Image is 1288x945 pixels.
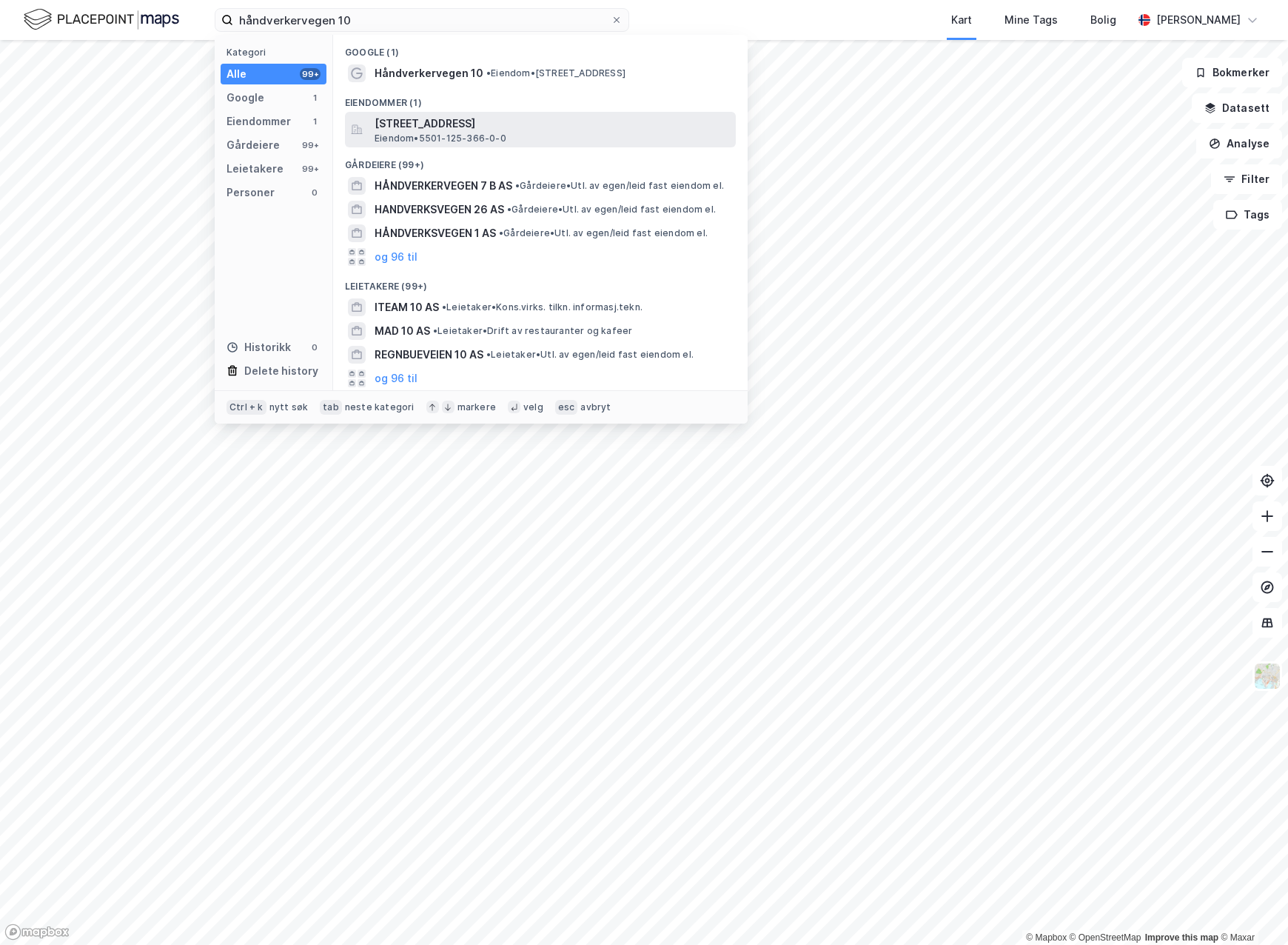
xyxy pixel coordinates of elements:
div: avbryt [580,401,611,413]
a: OpenStreetMap [1070,932,1141,943]
span: Eiendom • [STREET_ADDRESS] [486,67,625,79]
div: [PERSON_NAME] [1156,11,1241,29]
span: • [442,301,446,313]
div: 1 [309,116,321,127]
button: Datasett [1192,93,1282,123]
span: ITEAM 10 AS [375,298,439,316]
img: Z [1253,662,1281,690]
span: MAD 10 AS [375,322,430,340]
div: 1 [309,92,321,104]
span: • [486,67,491,79]
span: Håndverkervegen 10 [375,64,483,82]
span: Gårdeiere • Utl. av egen/leid fast eiendom el. [515,180,724,192]
span: [STREET_ADDRESS] [375,115,730,133]
div: velg [523,401,543,413]
div: Kategori [227,47,326,58]
span: REGNBUEVEIEN 10 AS [375,346,483,364]
span: • [515,180,520,191]
span: • [486,349,491,360]
div: nytt søk [269,401,309,413]
div: tab [320,400,342,415]
span: Leietaker • Drift av restauranter og kafeer [433,325,632,337]
div: markere [457,401,496,413]
div: Kart [951,11,972,29]
div: Personer [227,184,275,201]
button: og 96 til [375,370,417,387]
span: • [499,227,503,238]
div: neste kategori [345,401,415,413]
div: Delete history [244,362,318,380]
div: Gårdeiere [227,136,280,154]
div: Gårdeiere (99+) [333,147,748,174]
span: Gårdeiere • Utl. av egen/leid fast eiendom el. [507,204,716,216]
span: HÅNDVERKSVEGEN 1 AS [375,224,496,242]
img: logo.f888ab2527a4732fd821a326f86c7f29.svg [24,7,179,33]
a: Mapbox [1026,932,1067,943]
div: Bolig [1090,11,1116,29]
div: Mine Tags [1004,11,1058,29]
div: Eiendommer [227,113,291,130]
span: • [507,204,511,215]
iframe: Chat Widget [1214,874,1288,945]
button: Tags [1213,200,1282,230]
a: Mapbox homepage [4,924,70,941]
div: Kontrollprogram for chat [1214,874,1288,945]
button: og 96 til [375,248,417,266]
span: Leietaker • Utl. av egen/leid fast eiendom el. [486,349,694,361]
div: Historikk [227,338,291,356]
span: Leietaker • Kons.virks. tilkn. informasj.tekn. [442,301,643,313]
div: 0 [309,187,321,198]
input: Søk på adresse, matrikkel, gårdeiere, leietakere eller personer [233,9,611,31]
div: 99+ [300,163,321,175]
button: Filter [1211,164,1282,194]
div: 0 [309,341,321,353]
div: 99+ [300,68,321,80]
button: Bokmerker [1182,58,1282,87]
div: 99+ [300,139,321,151]
button: Analyse [1196,129,1282,158]
div: Leietakere (99+) [333,269,748,295]
span: Eiendom • 5501-125-366-0-0 [375,133,506,144]
div: Google (1) [333,35,748,61]
a: Improve this map [1145,932,1218,943]
div: Ctrl + k [227,400,266,415]
span: HÅNDVERKERVEGEN 7 B AS [375,177,512,195]
div: Eiendommer (1) [333,85,748,112]
div: Leietakere [227,160,284,178]
span: Gårdeiere • Utl. av egen/leid fast eiendom el. [499,227,708,239]
div: Google [227,89,264,107]
span: • [433,325,437,336]
span: HANDVERKSVEGEN 26 AS [375,201,504,218]
div: esc [555,400,578,415]
div: Alle [227,65,246,83]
